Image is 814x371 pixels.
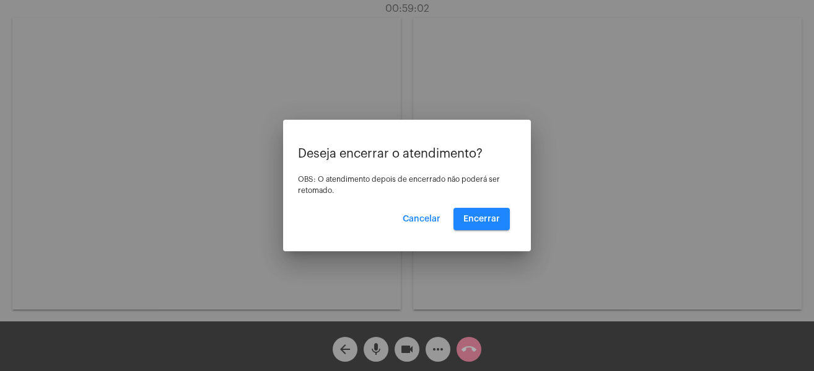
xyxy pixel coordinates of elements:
[393,208,450,230] button: Cancelar
[298,176,500,194] span: OBS: O atendimento depois de encerrado não poderá ser retomado.
[298,147,516,161] p: Deseja encerrar o atendimento?
[463,215,500,223] span: Encerrar
[453,208,510,230] button: Encerrar
[403,215,440,223] span: Cancelar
